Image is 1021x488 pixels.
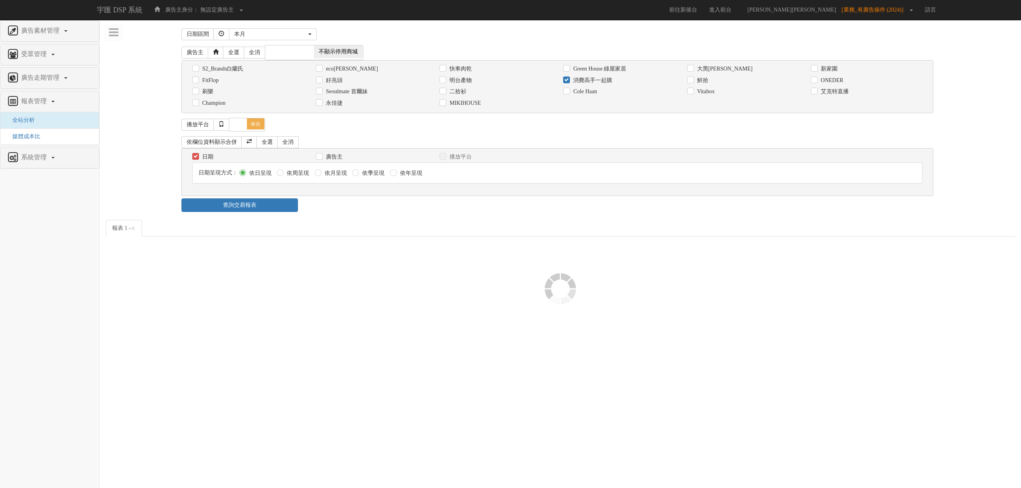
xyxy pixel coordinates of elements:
[200,153,213,161] label: 日期
[6,95,93,108] a: 報表管理
[743,7,840,13] span: [PERSON_NAME][PERSON_NAME]
[571,76,612,84] label: 消費高手一起購
[819,88,849,96] label: 艾克特直播
[285,169,309,177] label: 依周呈現
[200,7,234,13] span: 無設定廣告主
[131,223,136,233] span: ×
[19,51,51,57] span: 受眾管理
[19,98,51,104] span: 報表管理
[181,198,298,212] a: 查詢交易報表
[247,118,264,129] span: 收合
[447,153,472,161] label: 播放平台
[447,88,466,96] label: 二拾衫
[324,99,343,107] label: 永佳捷
[447,76,472,84] label: 明台產物
[6,133,40,139] a: 媒體成本比
[842,7,907,13] span: [業務_有廣告操作 (2024)]
[6,25,93,37] a: 廣告素材管理
[229,28,317,40] button: 本月
[234,30,307,38] div: 本月
[165,7,199,13] span: 廣告主身分：
[19,154,51,161] span: 系統管理
[200,88,213,96] label: 刷樂
[256,136,278,148] a: 全選
[106,220,142,237] a: 報表 1 -
[324,88,368,96] label: Seoulmate 首爾妹
[199,170,238,176] span: 日期呈現方式：
[544,273,576,305] img: loader.gif
[324,76,343,84] label: 好兆頭
[200,99,225,107] label: Champion
[819,65,838,73] label: 新家園
[695,65,753,73] label: 大黑[PERSON_NAME]
[324,65,378,73] label: eco[PERSON_NAME]
[277,136,299,148] a: 全消
[6,151,93,164] a: 系統管理
[398,169,422,177] label: 依年呈現
[247,169,272,177] label: 依日呈現
[360,169,384,177] label: 依季呈現
[447,65,472,73] label: 快車肉乾
[131,224,136,233] button: Close
[819,76,844,84] label: ONEDER
[695,76,708,84] label: 鮮拾
[571,88,597,96] label: Cole Haan
[19,74,63,81] span: 廣告走期管理
[6,72,93,84] a: 廣告走期管理
[6,48,93,61] a: 受眾管理
[324,153,343,161] label: 廣告主
[244,47,265,59] a: 全消
[447,99,481,107] label: MIKIHOUSE
[314,45,363,58] span: 不顯示停用商城
[323,169,347,177] label: 依月呈現
[223,47,244,59] a: 全選
[695,88,715,96] label: Vitabox
[200,65,243,73] label: S2_Brands白蘭氏
[571,65,626,73] label: Green House 綠屋家居
[200,76,219,84] label: FitFlop
[19,27,63,34] span: 廣告素材管理
[6,117,35,123] a: 全站分析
